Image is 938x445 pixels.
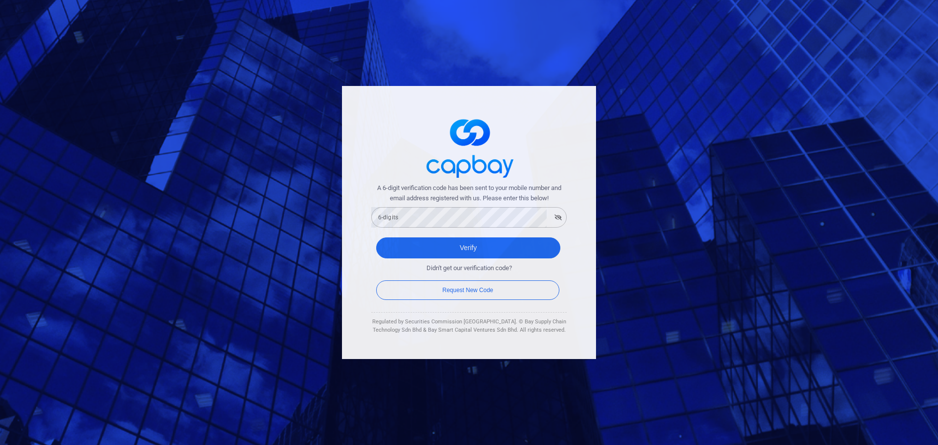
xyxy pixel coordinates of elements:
button: Verify [376,237,560,258]
button: Request New Code [376,280,559,300]
span: Didn't get our verification code? [426,263,512,274]
div: Regulated by Securities Commission [GEOGRAPHIC_DATA]. © Bay Supply Chain Technology Sdn Bhd & Bay... [371,318,567,335]
span: A 6-digit verification code has been sent to your mobile number and email address registered with... [371,183,567,204]
img: logo [420,110,518,183]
